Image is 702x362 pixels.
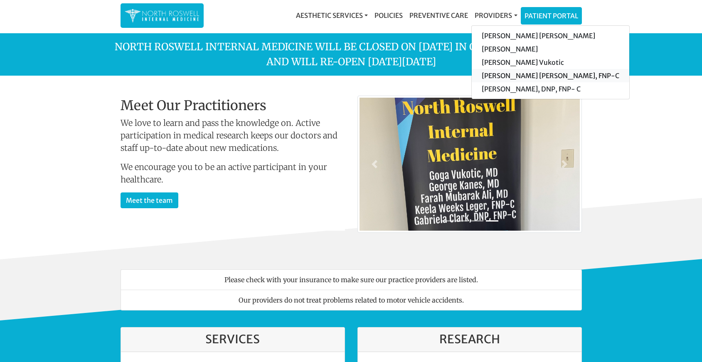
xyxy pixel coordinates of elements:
li: Our providers do not treat problems related to motor vehicle accidents. [121,290,582,310]
p: We love to learn and pass the knowledge on. Active participation in medical research keeps our do... [121,117,345,154]
a: Providers [471,7,520,24]
img: North Roswell Internal Medicine [125,7,200,24]
a: Meet the team [121,192,178,208]
p: We encourage you to be an active participant in your healthcare. [121,161,345,186]
a: Preventive Care [406,7,471,24]
h3: Research [366,332,573,347]
a: Patient Portal [521,7,581,24]
a: [PERSON_NAME] [PERSON_NAME], FNP-C [472,69,629,82]
h3: Services [129,332,336,347]
a: [PERSON_NAME] [PERSON_NAME] [472,29,629,42]
a: [PERSON_NAME] Vukotic [472,56,629,69]
p: North Roswell Internal Medicine will be closed on [DATE] in observance of [DATE] and will re-open... [114,39,588,69]
li: Please check with your insurance to make sure our practice providers are listed. [121,269,582,290]
a: [PERSON_NAME], DNP, FNP- C [472,82,629,96]
h2: Meet Our Practitioners [121,98,345,113]
a: [PERSON_NAME] [472,42,629,56]
a: Policies [371,7,406,24]
a: Aesthetic Services [293,7,371,24]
